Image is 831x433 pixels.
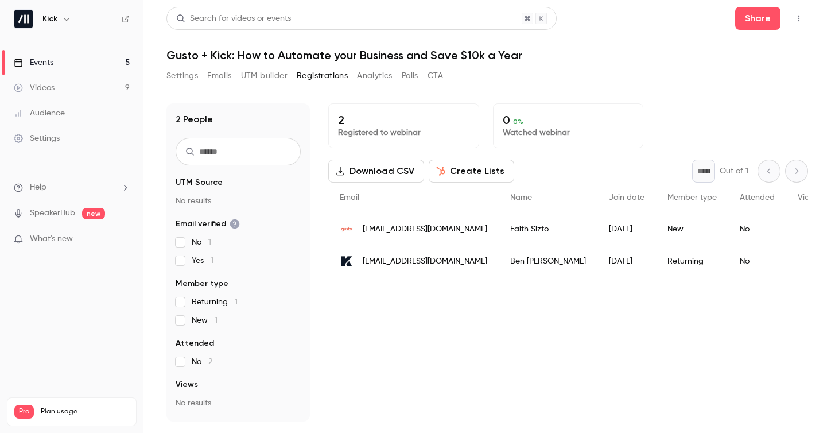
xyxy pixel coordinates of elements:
[176,397,301,409] p: No results
[597,213,656,245] div: [DATE]
[656,245,728,277] div: Returning
[30,233,73,245] span: What's new
[728,213,786,245] div: No
[192,296,238,308] span: Returning
[42,13,57,25] h6: Kick
[14,133,60,144] div: Settings
[192,315,218,326] span: New
[176,218,240,230] span: Email verified
[428,67,443,85] button: CTA
[30,207,75,219] a: SpeakerHub
[786,213,830,245] div: -
[176,420,208,432] span: Referrer
[338,127,469,138] p: Registered to webinar
[338,113,469,127] p: 2
[176,13,291,25] div: Search for videos or events
[14,10,33,28] img: Kick
[340,254,354,268] img: kick.co
[740,194,775,202] span: Attended
[14,181,130,194] li: help-dropdown-opener
[215,316,218,324] span: 1
[82,208,105,219] span: new
[609,194,644,202] span: Join date
[510,194,532,202] span: Name
[14,405,34,419] span: Pro
[503,127,634,138] p: Watched webinar
[176,113,213,126] h1: 2 People
[176,195,301,207] p: No results
[728,245,786,277] div: No
[340,194,359,202] span: Email
[14,57,53,68] div: Events
[720,165,748,177] p: Out of 1
[328,160,424,183] button: Download CSV
[211,257,213,265] span: 1
[192,237,211,248] span: No
[798,194,819,202] span: Views
[192,255,213,266] span: Yes
[192,356,212,368] span: No
[429,160,514,183] button: Create Lists
[176,379,198,391] span: Views
[656,213,728,245] div: New
[166,67,198,85] button: Settings
[786,245,830,277] div: -
[297,67,348,85] button: Registrations
[176,338,214,349] span: Attended
[207,67,231,85] button: Emails
[667,194,717,202] span: Member type
[597,245,656,277] div: [DATE]
[499,245,597,277] div: Ben [PERSON_NAME]
[30,181,46,194] span: Help
[208,358,212,366] span: 2
[176,278,228,289] span: Member type
[363,223,487,235] span: [EMAIL_ADDRESS][DOMAIN_NAME]
[402,67,418,85] button: Polls
[499,213,597,245] div: Faith Sizto
[503,113,634,127] p: 0
[41,407,129,416] span: Plan usage
[513,118,523,126] span: 0 %
[241,67,288,85] button: UTM builder
[176,177,223,188] span: UTM Source
[363,256,487,268] span: [EMAIL_ADDRESS][DOMAIN_NAME]
[340,222,354,236] img: gusto.com
[166,48,808,62] h1: Gusto + Kick: How to Automate your Business and Save $10k a Year
[14,82,55,94] div: Videos
[208,238,211,246] span: 1
[14,107,65,119] div: Audience
[357,67,393,85] button: Analytics
[235,298,238,306] span: 1
[735,7,780,30] button: Share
